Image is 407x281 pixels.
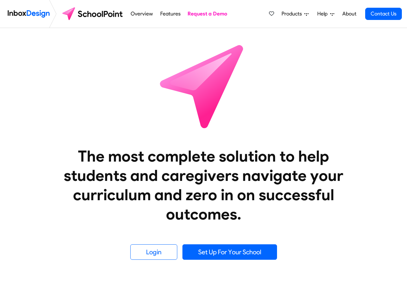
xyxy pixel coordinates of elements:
[279,7,311,20] a: Products
[130,244,177,260] a: Login
[51,146,356,224] heading: The most complete solution to help students and caregivers navigate your curriculum and zero in o...
[282,10,304,18] span: Products
[182,244,277,260] a: Set Up For Your School
[146,28,262,144] img: icon_schoolpoint.svg
[186,7,229,20] a: Request a Demo
[340,7,358,20] a: About
[365,8,402,20] a: Contact Us
[129,7,155,20] a: Overview
[315,7,337,20] a: Help
[158,7,182,20] a: Features
[59,6,127,22] img: schoolpoint logo
[317,10,330,18] span: Help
